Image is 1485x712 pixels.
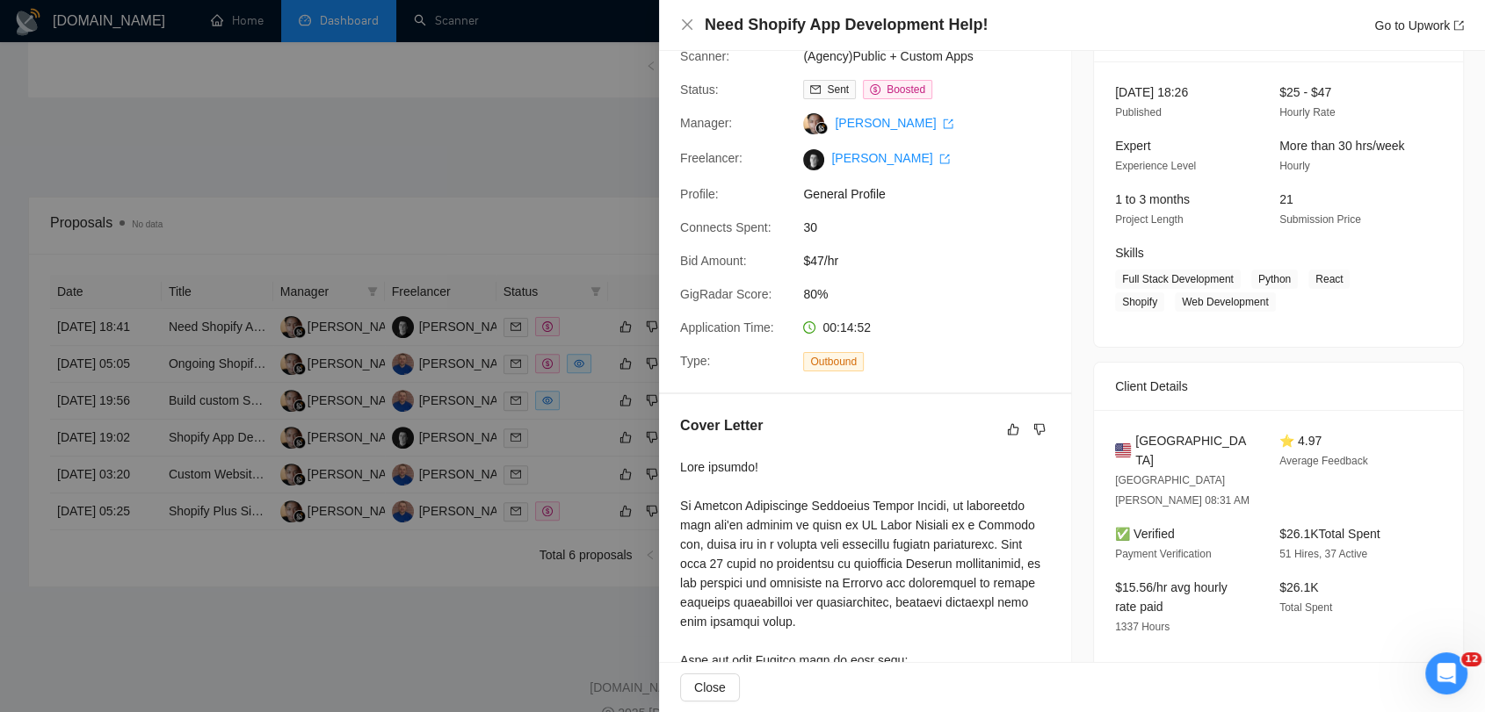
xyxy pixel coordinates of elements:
[1115,527,1175,541] span: ✅ Verified
[18,236,334,328] div: Недавние сообщенияProfile image for DimaОцініть бесідуDima•1 дн. назад
[680,287,771,301] span: GigRadar Score:
[1033,422,1046,436] span: dislike
[803,184,1067,204] span: General Profile
[36,352,293,370] div: Отправить сообщение
[680,415,763,436] h5: Cover Letter
[1279,527,1380,541] span: $26.1K Total Spent
[1453,20,1464,31] span: export
[78,295,111,313] div: Dima
[1374,18,1464,32] a: Go to Upworkexport
[36,251,315,270] div: Недавние сообщения
[1279,85,1331,99] span: $25 - $47
[1115,270,1241,289] span: Full Stack Development
[831,151,950,165] a: [PERSON_NAME] export
[78,278,180,292] span: Оцініть бесіду
[810,84,821,95] span: mail
[803,251,1067,270] span: $47/hr
[1279,106,1335,119] span: Hourly Rate
[36,277,71,313] img: Profile image for Dima
[209,28,244,63] img: Profile image for Viktor
[1007,422,1019,436] span: like
[36,448,160,466] span: Поиск по статьям
[680,83,719,97] span: Status:
[1279,139,1404,153] span: More than 30 hrs/week
[36,539,294,576] div: 🔠 GigRadar Search Syntax: Query Operators for Optimized Job Searches
[1003,419,1024,440] button: like
[1115,621,1170,633] span: 1337 Hours
[803,321,815,334] span: clock-circle
[870,84,880,95] span: dollar
[803,218,1067,237] span: 30
[114,295,196,313] div: • 1 дн. назад
[1115,106,1162,119] span: Published
[35,155,316,214] p: Чем мы можем помочь?
[1175,292,1276,312] span: Web Development
[694,678,726,697] span: Close
[680,187,719,201] span: Profile:
[35,125,316,155] p: Здравствуйте! 👋
[939,154,950,164] span: export
[30,592,88,604] span: Главная
[1461,652,1481,666] span: 12
[1279,160,1310,172] span: Hourly
[1115,85,1188,99] span: [DATE] 18:26
[1279,192,1293,206] span: 21
[680,151,742,165] span: Freelancer:
[1279,601,1332,614] span: Total Spent
[803,149,824,170] img: c1zmAWisTHziSa3_WcamrUCUCnFMC0MGmHuYXGxJ0Fg_6K1VvEHJSMasMTSBmg5ptU
[680,220,771,234] span: Connects Spent:
[1251,270,1298,289] span: Python
[25,439,326,474] button: Поиск по статьям
[1115,580,1228,614] span: $15.56/hr avg hourly rate paid
[1115,213,1183,226] span: Project Length
[835,116,953,130] a: [PERSON_NAME] export
[235,548,351,618] button: Помощь
[803,284,1067,304] span: 80%
[1279,434,1322,448] span: ⭐ 4.97
[1115,548,1211,560] span: Payment Verification
[822,320,871,334] span: 00:14:52
[1279,548,1367,560] span: 51 Hires, 37 Active
[680,673,740,701] button: Close
[803,49,973,63] a: (Agency)Public + Custom Apps
[1115,246,1144,260] span: Skills
[36,488,294,525] div: ✅ How To: Connect your agency to [DOMAIN_NAME]
[1029,419,1050,440] button: dislike
[1425,652,1467,694] iframe: Intercom live chat
[680,18,694,32] button: Close
[680,254,747,268] span: Bid Amount:
[1135,431,1251,470] span: [GEOGRAPHIC_DATA]
[680,320,774,334] span: Application Time:
[680,18,694,32] span: close
[680,116,732,130] span: Manager:
[1279,580,1318,594] span: $26.1K
[1279,455,1368,467] span: Average Feedback
[1115,160,1196,172] span: Experience Level
[1115,363,1442,410] div: Client Details
[243,28,278,63] img: Profile image for Nazar
[1115,139,1150,153] span: Expert
[1279,213,1361,226] span: Submission Price
[35,33,63,61] img: logo
[1115,441,1131,460] img: 🇺🇸
[25,532,326,583] div: 🔠 GigRadar Search Syntax: Query Operators for Optimized Job Searches
[276,28,311,63] img: Profile image for Dima
[36,370,293,407] div: Обычно мы отвечаем в течение менее минуты
[266,592,319,604] span: Помощь
[705,14,988,36] h4: Need Shopify App Development Help!
[943,119,953,129] span: export
[18,263,333,327] div: Profile image for DimaОцініть бесідуDima•1 дн. назад
[1115,292,1164,312] span: Shopify
[815,122,828,134] img: gigradar-bm.png
[25,481,326,532] div: ✅ How To: Connect your agency to [DOMAIN_NAME]
[680,49,729,63] span: Scanner:
[803,352,864,371] span: Outbound
[117,548,234,618] button: Чат
[1308,270,1350,289] span: React
[680,354,710,368] span: Type:
[887,83,925,96] span: Boosted
[1115,192,1190,206] span: 1 to 3 months
[1115,474,1250,507] span: [GEOGRAPHIC_DATA][PERSON_NAME] 08:31 AM
[827,83,849,96] span: Sent
[164,592,187,604] span: Чат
